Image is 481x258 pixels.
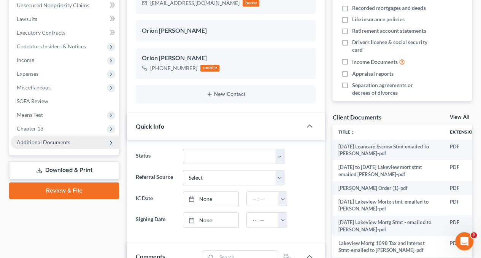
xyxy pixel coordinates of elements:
span: Retirement account statements [352,27,426,35]
span: Codebtors Insiders & Notices [17,43,86,49]
input: -- : -- [247,213,279,227]
span: Income Documents [352,58,398,66]
a: View All [450,115,469,120]
span: Additional Documents [17,139,70,145]
span: SOFA Review [17,98,48,104]
div: Orion [PERSON_NAME] [142,26,310,35]
label: Status [132,149,179,164]
div: Orion [PERSON_NAME] [142,54,310,63]
span: Separation agreements or decrees of divorces [352,81,430,97]
td: [DATE] Lakeview Mortg Stmt - emailed to [PERSON_NAME]-pdf [332,215,443,236]
span: Recorded mortgages and deeds [352,4,425,12]
a: None [183,213,239,227]
span: Chapter 13 [17,125,43,132]
span: Appraisal reports [352,70,394,78]
i: unfold_more [350,130,355,135]
a: Titleunfold_more [338,129,355,135]
span: Quick Info [136,123,164,130]
td: [DATE] to [DATE] Lakeview mort stmt emailed [PERSON_NAME]-pdf [332,160,443,181]
span: Expenses [17,70,38,77]
a: Executory Contracts [11,26,119,40]
span: Drivers license & social security card [352,38,430,54]
a: Extensionunfold_more [449,129,480,135]
td: [DATE] Lakeview Mortg stmt-emailed to [PERSON_NAME]-pdf [332,195,443,216]
td: [DATE] Loancare Escrow Stmt emailed to [PERSON_NAME]-pdf [332,140,443,161]
span: Lawsuits [17,16,37,22]
label: Referral Source [132,170,179,185]
span: Unsecured Nonpriority Claims [17,2,89,8]
label: IC Date [132,191,179,207]
span: Income [17,57,34,63]
a: Lawsuits [11,12,119,26]
div: mobile [200,65,219,72]
td: Lakeview Mortg 1098 Tax and Interest Stmt-emailed to [PERSON_NAME]-pdf [332,236,443,257]
a: Download & Print [9,161,119,179]
iframe: Intercom live chat [455,232,473,250]
span: Miscellaneous [17,84,51,91]
div: [PHONE_NUMBER] [150,64,197,72]
td: [PERSON_NAME] Order (1)-pdf [332,181,443,195]
a: SOFA Review [11,94,119,108]
span: 1 [471,232,477,238]
input: -- : -- [247,192,279,206]
span: Executory Contracts [17,29,65,36]
span: Life insurance policies [352,16,405,23]
a: None [183,192,239,206]
div: Client Documents [332,113,381,121]
label: Signing Date [132,212,179,228]
span: Means Test [17,111,43,118]
a: Review & File [9,182,119,199]
button: New Contact [142,91,310,97]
